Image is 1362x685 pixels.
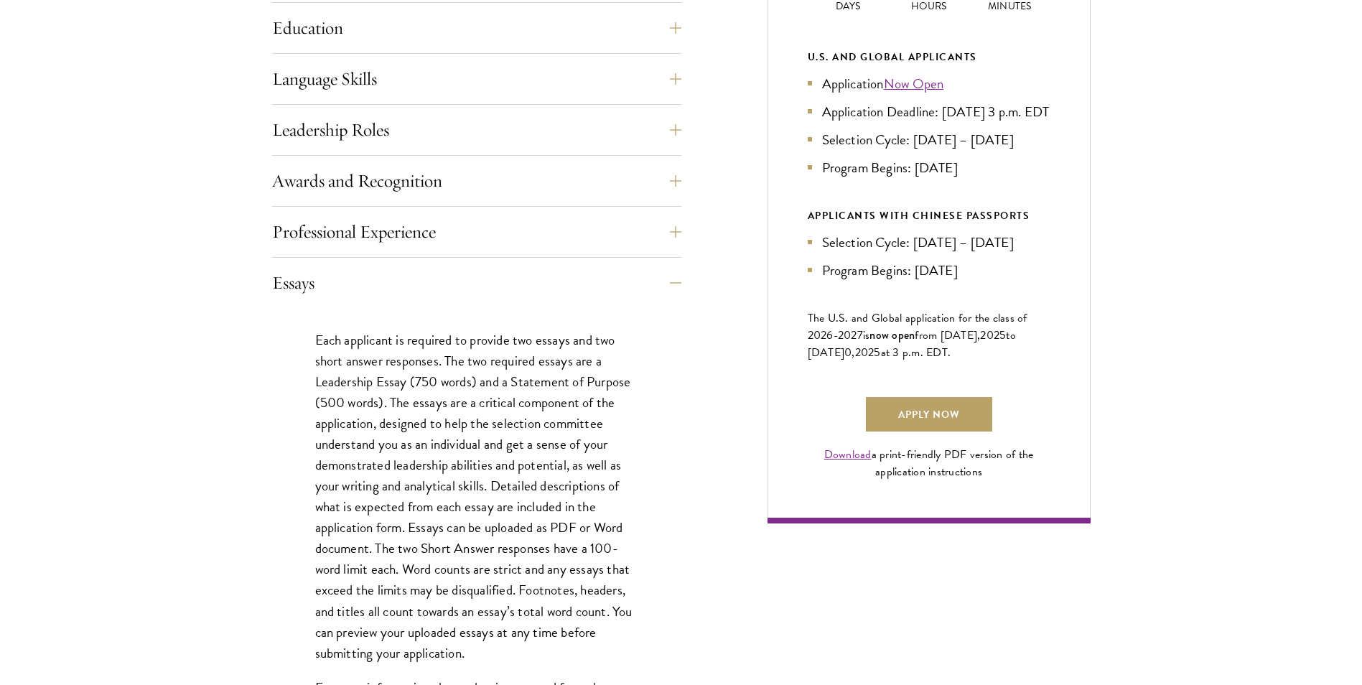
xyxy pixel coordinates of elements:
[808,207,1050,225] div: APPLICANTS WITH CHINESE PASSPORTS
[808,446,1050,480] div: a print-friendly PDF version of the application instructions
[834,327,857,344] span: -202
[272,113,681,147] button: Leadership Roles
[808,129,1050,150] li: Selection Cycle: [DATE] – [DATE]
[315,330,638,663] p: Each applicant is required to provide two essays and two short answer responses. The two required...
[808,327,1016,361] span: to [DATE]
[869,327,915,343] span: now open
[915,327,980,344] span: from [DATE],
[844,344,852,361] span: 0
[881,344,951,361] span: at 3 p.m. EDT.
[272,215,681,249] button: Professional Experience
[855,344,874,361] span: 202
[866,397,992,432] a: Apply Now
[808,260,1050,281] li: Program Begins: [DATE]
[826,327,833,344] span: 6
[857,327,863,344] span: 7
[999,327,1006,344] span: 5
[852,344,854,361] span: ,
[808,101,1050,122] li: Application Deadline: [DATE] 3 p.m. EDT
[863,327,870,344] span: is
[808,73,1050,94] li: Application
[824,446,872,463] a: Download
[272,266,681,300] button: Essays
[980,327,999,344] span: 202
[808,157,1050,178] li: Program Begins: [DATE]
[884,73,944,94] a: Now Open
[272,62,681,96] button: Language Skills
[874,344,880,361] span: 5
[808,232,1050,253] li: Selection Cycle: [DATE] – [DATE]
[808,48,1050,66] div: U.S. and Global Applicants
[272,164,681,198] button: Awards and Recognition
[808,309,1027,344] span: The U.S. and Global application for the class of 202
[272,11,681,45] button: Education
